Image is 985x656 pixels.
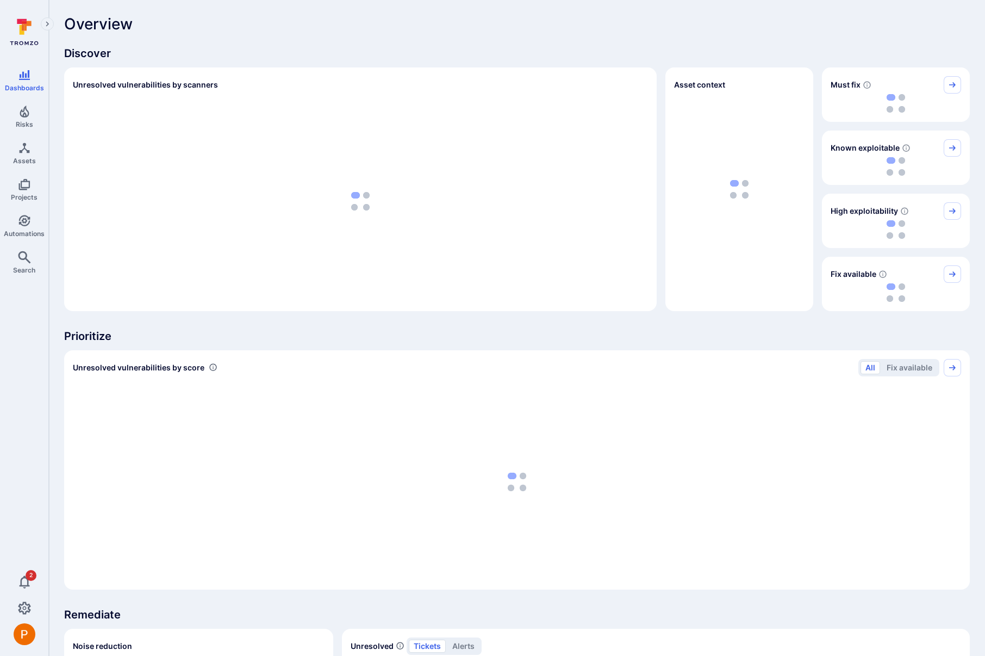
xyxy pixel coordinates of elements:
[64,46,970,61] span: Discover
[43,20,51,29] i: Expand navigation menu
[73,100,648,302] div: loading spinner
[13,157,36,165] span: Assets
[831,220,961,239] div: loading spinner
[73,362,204,373] span: Unresolved vulnerabilities by score
[13,266,35,274] span: Search
[64,15,133,33] span: Overview
[831,79,861,90] span: Must fix
[822,257,970,311] div: Fix available
[396,640,404,652] span: Number of unresolved items by priority and days open
[831,206,898,216] span: High exploitability
[900,207,909,215] svg: EPSS score ≥ 0.7
[863,81,871,89] svg: Risk score >=40 , missed SLA
[4,230,45,238] span: Automations
[887,157,905,176] img: Loading...
[64,607,970,622] span: Remediate
[351,641,394,652] h2: Unresolved
[73,383,961,581] div: loading spinner
[14,623,35,645] img: ACg8ocICMCW9Gtmm-eRbQDunRucU07-w0qv-2qX63v-oG-s=s96-c
[5,84,44,92] span: Dashboards
[508,473,526,491] img: Loading...
[26,570,36,581] span: 2
[14,623,35,645] div: Peter Baker
[11,193,38,201] span: Projects
[674,79,725,90] span: Asset context
[447,640,479,653] button: alerts
[882,361,937,374] button: Fix available
[878,270,887,279] svg: Vulnerabilities with fix available
[861,361,880,374] button: All
[41,17,54,30] button: Expand navigation menu
[831,283,961,302] div: loading spinner
[822,194,970,248] div: High exploitability
[16,120,33,128] span: Risks
[209,362,217,373] div: Number of vulnerabilities in status 'Open' 'Triaged' and 'In process' grouped by score
[73,79,218,90] h2: Unresolved vulnerabilities by scanners
[73,641,132,651] span: Noise reduction
[822,131,970,185] div: Known exploitable
[887,94,905,113] img: Loading...
[409,640,446,653] button: tickets
[831,94,961,113] div: loading spinner
[887,283,905,302] img: Loading...
[902,144,911,152] svg: Confirmed exploitable by KEV
[831,269,876,280] span: Fix available
[351,192,370,211] img: Loading...
[822,67,970,122] div: Must fix
[64,329,970,344] span: Prioritize
[831,143,900,153] span: Known exploitable
[831,157,961,176] div: loading spinner
[887,220,905,239] img: Loading...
